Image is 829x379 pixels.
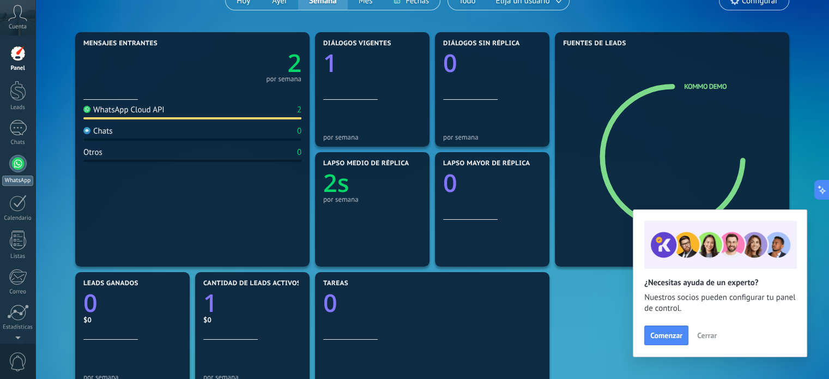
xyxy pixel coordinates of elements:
a: 2 [192,46,301,80]
h2: ¿Necesitas ayuda de un experto? [644,278,796,288]
span: Tareas [323,280,348,287]
div: por semana [323,133,421,141]
div: Leads [2,104,34,111]
a: 1 [203,286,301,320]
span: Lapso mayor de réplica [443,160,530,167]
div: Listas [2,253,34,260]
div: por semana [323,195,421,203]
span: Cerrar [697,332,717,339]
text: 2s [323,166,349,200]
text: 0 [443,166,457,200]
button: Cerrar [692,327,722,344]
img: Chats [83,127,90,134]
a: Kommo Demo [684,82,727,91]
div: 0 [297,126,301,136]
span: Leads ganados [83,280,138,287]
div: WhatsApp [2,176,33,186]
div: Chats [2,139,34,146]
a: 0 [323,286,541,320]
div: $0 [83,315,181,324]
div: Panel [2,65,34,72]
div: por semana [266,76,301,82]
div: Calendario [2,215,34,222]
span: Diálogos sin réplica [443,40,520,47]
a: 0 [83,286,181,320]
div: Otros [83,147,102,158]
div: $0 [203,315,301,324]
img: WhatsApp Cloud API [83,106,90,113]
text: 1 [203,286,217,320]
div: Correo [2,288,34,296]
span: Nuestros socios pueden configurar tu panel de control. [644,292,796,314]
text: 0 [323,286,337,320]
span: Cuenta [9,23,27,31]
div: 0 [297,147,301,158]
span: Lapso medio de réplica [323,160,409,167]
span: Cantidad de leads activos [203,280,301,287]
span: Comenzar [650,332,682,339]
div: Estadísticas [2,324,34,331]
span: Diálogos vigentes [323,40,391,47]
span: Mensajes entrantes [83,40,158,47]
text: 2 [287,46,301,80]
button: Comenzar [644,326,688,345]
div: WhatsApp Cloud API [83,105,165,115]
text: 0 [83,286,98,320]
span: Fuentes de leads [563,40,626,47]
text: 0 [443,46,457,80]
div: Chats [83,126,113,136]
div: por semana [443,133,541,141]
text: 1 [323,46,337,80]
div: 2 [297,105,301,115]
